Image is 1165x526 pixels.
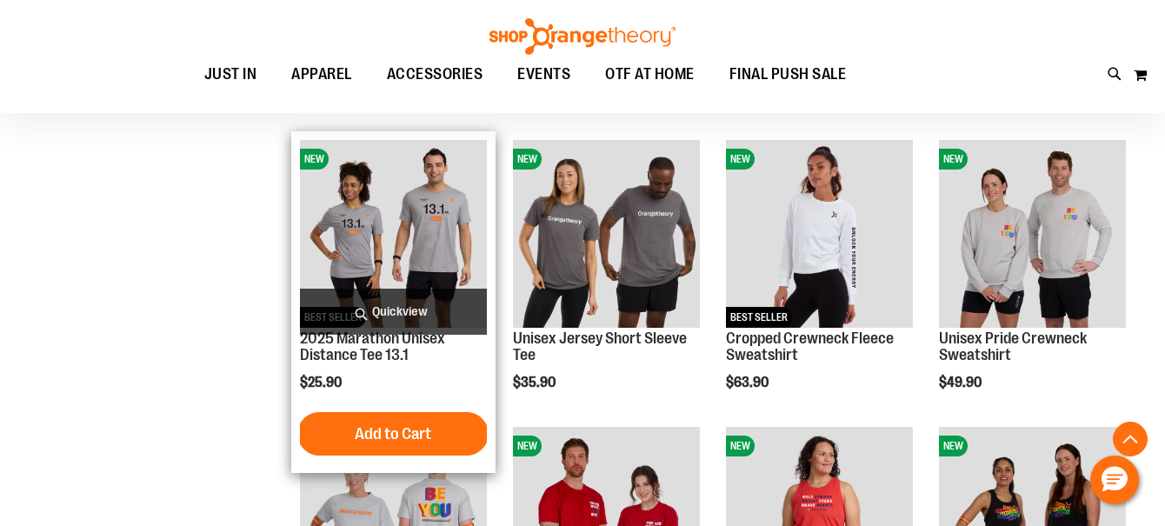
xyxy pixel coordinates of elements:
a: OTF AT HOME [588,55,712,95]
a: 2025 Marathon Unisex Distance Tee 13.1 [300,330,445,364]
span: BEST SELLER [726,307,792,328]
span: NEW [726,436,755,456]
a: ACCESSORIES [369,55,501,95]
span: $35.90 [513,375,558,390]
span: NEW [513,149,542,170]
div: product [930,131,1135,435]
a: Unisex Pride Crewneck SweatshirtNEW [939,140,1126,330]
button: Back To Top [1113,422,1148,456]
a: Quickview [300,289,487,335]
span: NEW [300,149,329,170]
a: Cropped Crewneck Fleece Sweatshirt [726,330,894,364]
a: FINAL PUSH SALE [712,55,864,95]
span: NEW [726,149,755,170]
a: APPAREL [274,55,369,95]
img: 2025 Marathon Unisex Distance Tee 13.1 [300,140,487,327]
span: Add to Cart [355,424,431,443]
span: FINAL PUSH SALE [729,55,847,94]
a: JUST IN [187,55,275,94]
span: NEW [513,436,542,456]
a: Cropped Crewneck Fleece SweatshirtNEWBEST SELLER [726,140,913,330]
span: $25.90 [300,375,344,390]
span: $49.90 [939,375,984,390]
a: 2025 Marathon Unisex Distance Tee 13.1NEWBEST SELLER [300,140,487,330]
span: NEW [939,436,968,456]
div: product [504,131,709,435]
span: EVENTS [517,55,570,94]
span: OTF AT HOME [605,55,695,94]
img: Unisex Pride Crewneck Sweatshirt [939,140,1126,327]
img: Unisex Jersey Short Sleeve Tee [513,140,700,327]
img: Cropped Crewneck Fleece Sweatshirt [726,140,913,327]
span: NEW [939,149,968,170]
div: product [291,131,496,473]
a: Unisex Jersey Short Sleeve Tee [513,330,687,364]
a: Unisex Pride Crewneck Sweatshirt [939,330,1087,364]
button: Add to Cart [297,412,489,456]
img: Shop Orangetheory [487,18,678,55]
a: Unisex Jersey Short Sleeve TeeNEW [513,140,700,330]
span: JUST IN [204,55,257,94]
span: $63.90 [726,375,771,390]
a: EVENTS [500,55,588,95]
button: Hello, have a question? Let’s chat. [1090,456,1139,504]
span: APPAREL [291,55,352,94]
div: product [717,131,922,435]
span: ACCESSORIES [387,55,483,94]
